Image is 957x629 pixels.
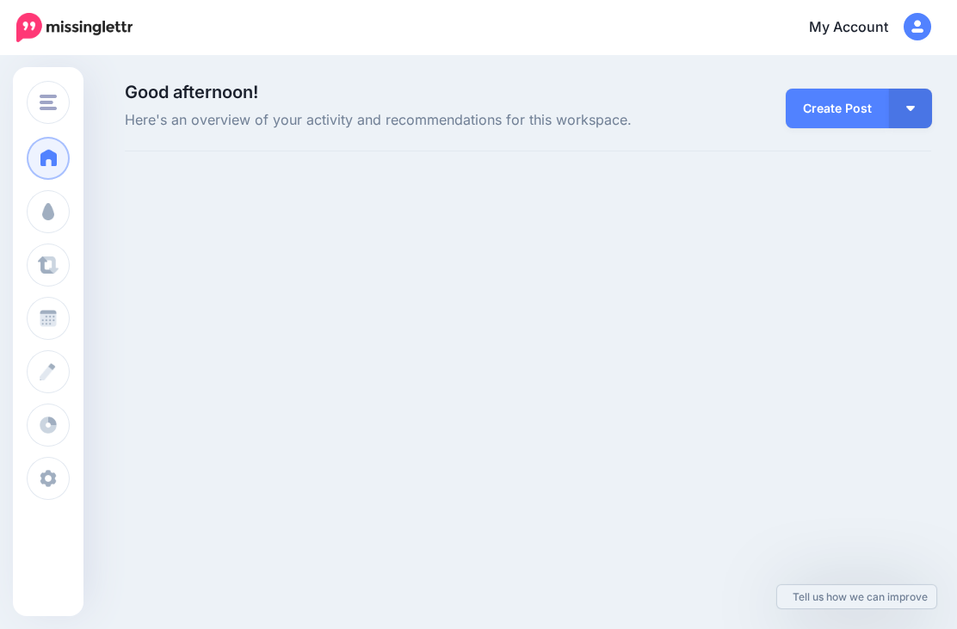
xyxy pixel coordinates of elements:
a: Create Post [786,89,889,128]
span: Good afternoon! [125,82,258,102]
img: arrow-down-white.png [906,106,915,111]
img: menu.png [40,95,57,110]
img: Missinglettr [16,13,133,42]
a: My Account [792,7,931,49]
span: Here's an overview of your activity and recommendations for this workspace. [125,109,654,132]
a: Tell us how we can improve [777,585,936,608]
